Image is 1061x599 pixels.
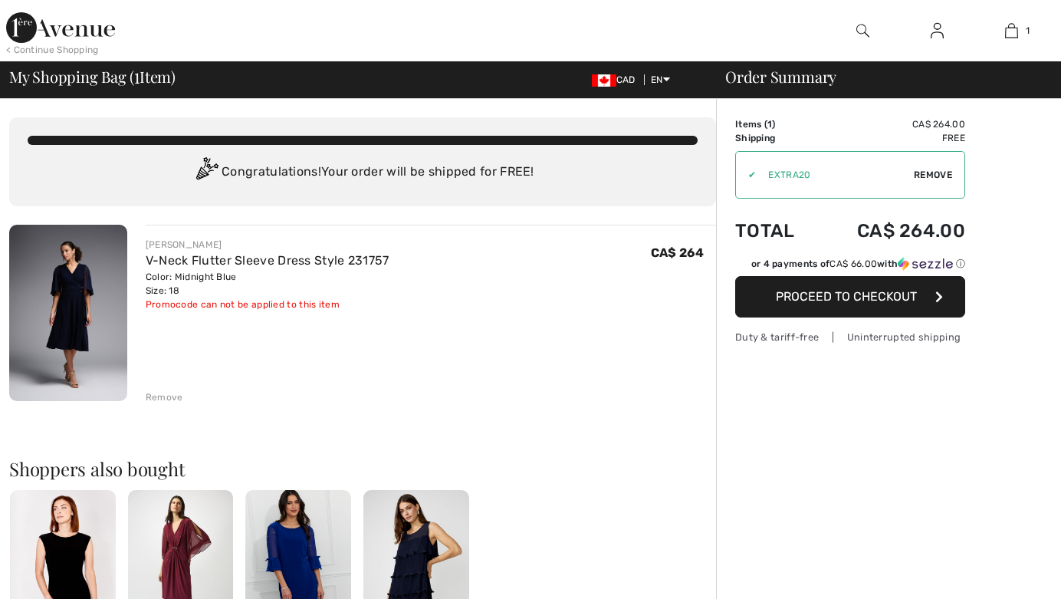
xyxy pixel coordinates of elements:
[1005,21,1018,40] img: My Bag
[816,131,965,145] td: Free
[651,245,704,260] span: CA$ 264
[735,330,965,344] div: Duty & tariff-free | Uninterrupted shipping
[146,270,389,298] div: Color: Midnight Blue Size: 18
[134,65,140,85] span: 1
[776,289,917,304] span: Proceed to Checkout
[9,225,127,401] img: V-Neck Flutter Sleeve Dress Style 231757
[816,205,965,257] td: CA$ 264.00
[9,459,716,478] h2: Shoppers also bought
[146,253,389,268] a: V-Neck Flutter Sleeve Dress Style 231757
[146,390,183,404] div: Remove
[931,21,944,40] img: My Info
[28,157,698,188] div: Congratulations! Your order will be shipped for FREE!
[707,69,1052,84] div: Order Summary
[756,152,914,198] input: Promo code
[735,205,816,257] td: Total
[735,131,816,145] td: Shipping
[735,117,816,131] td: Items ( )
[1026,24,1030,38] span: 1
[767,119,772,130] span: 1
[146,238,389,252] div: [PERSON_NAME]
[592,74,642,85] span: CAD
[856,21,869,40] img: search the website
[898,257,953,271] img: Sezzle
[736,168,756,182] div: ✔
[829,258,877,269] span: CA$ 66.00
[914,168,952,182] span: Remove
[191,157,222,188] img: Congratulation2.svg
[975,21,1048,40] a: 1
[751,257,965,271] div: or 4 payments of with
[9,69,176,84] span: My Shopping Bag ( Item)
[651,74,670,85] span: EN
[735,276,965,318] button: Proceed to Checkout
[918,21,956,41] a: Sign In
[146,298,389,311] div: Promocode can not be applied to this item
[735,257,965,276] div: or 4 payments ofCA$ 66.00withSezzle Click to learn more about Sezzle
[6,12,115,43] img: 1ère Avenue
[592,74,616,87] img: Canadian Dollar
[816,117,965,131] td: CA$ 264.00
[6,43,99,57] div: < Continue Shopping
